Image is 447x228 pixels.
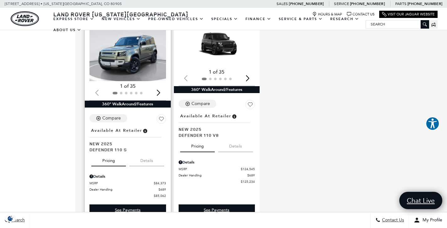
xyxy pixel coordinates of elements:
[231,113,237,120] span: Vehicle is in stock and ready for immediate delivery. Due to demand, availability is subject to c...
[159,187,166,192] span: $689
[91,127,142,134] span: Available at Retailer
[89,204,166,215] a: See Payments
[89,147,161,153] span: Defender 110 S
[89,126,166,153] a: Available at RetailerNew 2025Defender 110 S
[50,10,192,18] a: Land Rover [US_STATE][GEOGRAPHIC_DATA]
[89,141,161,147] span: New 2025
[89,24,166,81] div: 1 / 2
[50,14,98,25] a: EXPRESS STORE
[98,14,144,25] a: New Vehicles
[129,153,164,166] button: details tab
[157,114,166,126] button: Save Vehicle
[207,14,242,25] a: Specials
[426,117,439,132] aside: Accessibility Help Desk
[242,14,275,25] a: Finance
[350,1,385,6] a: [PHONE_NUMBER]
[243,71,252,85] div: Next slide
[91,153,126,166] button: pricing tab
[179,167,241,171] span: MSRP
[85,101,171,108] div: 360° WalkAround/Features
[144,14,207,25] a: Pre-Owned Vehicles
[11,11,39,26] a: land-rover
[395,2,407,6] span: Parts
[179,173,248,178] span: Dealer Handling
[5,2,122,6] a: [STREET_ADDRESS] • [US_STATE][GEOGRAPHIC_DATA], CO 80905
[154,86,163,100] div: Next slide
[218,138,253,152] button: details tab
[89,181,154,186] span: MSRP
[366,20,429,28] input: Search
[275,14,326,25] a: Service & Parts
[179,24,255,67] div: 1 / 2
[142,127,148,134] span: Vehicle is in stock and ready for immediate delivery. Due to demand, availability is subject to c...
[179,167,255,171] a: MSRP $124,545
[380,218,404,223] span: Contact Us
[89,83,166,90] div: 1 of 35
[179,204,255,215] a: See Payments
[180,113,231,120] span: Available at Retailer
[191,101,210,107] div: Compare
[179,24,255,67] img: 2025 LAND ROVER Defender 110 V8 1
[50,14,366,36] nav: Main Navigation
[347,12,374,17] a: Contact Us
[179,173,255,178] a: Dealer Handling $689
[426,117,439,131] button: Explore your accessibility options
[3,215,18,222] div: Privacy Settings
[89,174,166,179] div: Pricing Details - Defender 110 S
[89,204,166,215] div: undefined - Defender 110 S
[179,204,255,215] div: undefined - Defender 110 V8
[326,14,363,25] a: Research
[154,181,166,186] span: $84,373
[277,2,288,6] span: Sales
[102,115,121,121] div: Compare
[154,193,166,198] span: $85,062
[407,1,442,6] a: [PHONE_NUMBER]
[179,112,255,138] a: Available at RetailerNew 2025Defender 110 V8
[382,12,435,17] a: Visit Our Jaguar Website
[179,100,216,108] button: Compare Vehicle
[11,11,39,26] img: Land Rover
[89,193,166,198] a: $85,062
[174,86,260,93] div: 360° WalkAround/Features
[89,181,166,186] a: MSRP $84,373
[409,212,447,228] button: Open user profile menu
[179,132,250,138] span: Defender 110 V8
[53,10,188,18] span: Land Rover [US_STATE][GEOGRAPHIC_DATA]
[334,2,349,6] span: Service
[241,167,255,171] span: $124,545
[241,179,255,184] span: $125,234
[179,179,255,184] a: $125,234
[89,187,166,192] a: Dealer Handling $689
[89,114,127,122] button: Compare Vehicle
[179,126,250,132] span: New 2025
[247,173,255,178] span: $689
[399,192,442,209] a: Chat Live
[420,218,442,223] span: My Profile
[179,69,255,75] div: 1 of 35
[404,196,438,205] span: Chat Live
[180,138,215,152] button: pricing tab
[50,25,85,36] a: About Us
[89,187,159,192] span: Dealer Handling
[179,159,255,165] div: Pricing Details - Defender 110 V8
[312,12,342,17] a: Hours & Map
[289,1,324,6] a: [PHONE_NUMBER]
[89,24,166,81] img: 2025 LAND ROVER Defender 110 S 1
[245,100,255,112] button: Save Vehicle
